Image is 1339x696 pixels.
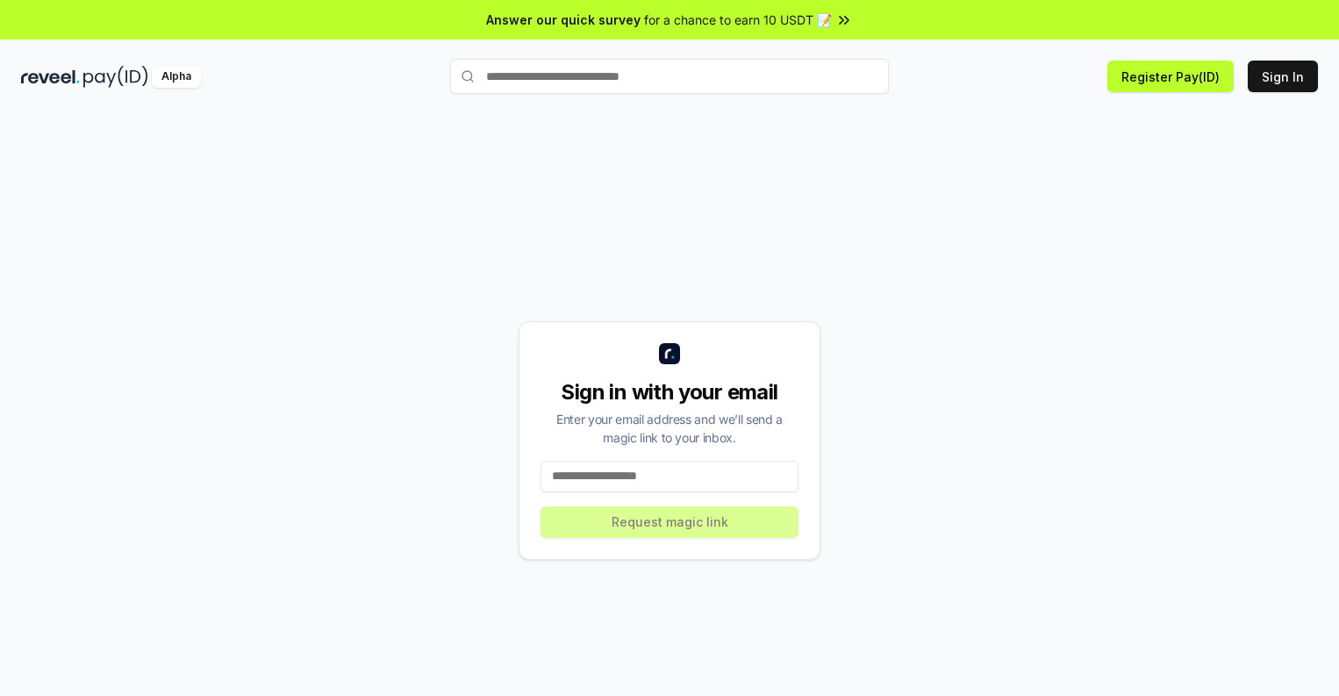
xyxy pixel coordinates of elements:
button: Sign In [1248,61,1318,92]
img: reveel_dark [21,66,80,88]
div: Enter your email address and we’ll send a magic link to your inbox. [541,410,798,447]
img: logo_small [659,343,680,364]
span: for a chance to earn 10 USDT 📝 [644,11,832,29]
img: pay_id [83,66,148,88]
div: Sign in with your email [541,378,798,406]
button: Register Pay(ID) [1107,61,1234,92]
div: Alpha [152,66,201,88]
span: Answer our quick survey [486,11,641,29]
